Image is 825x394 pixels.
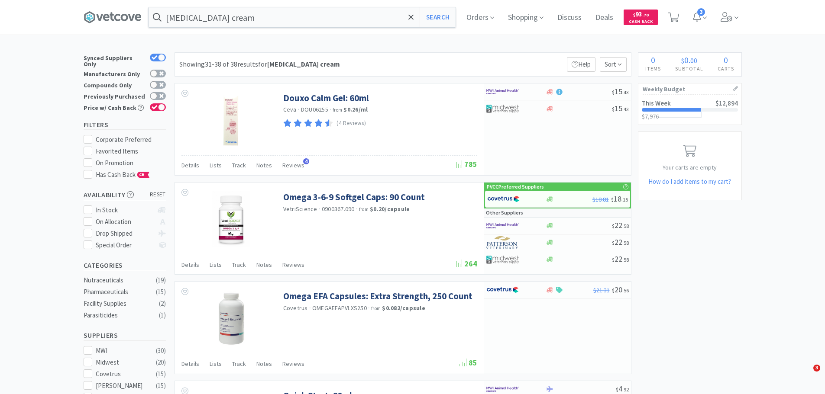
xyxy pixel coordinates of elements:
div: Nutraceuticals [84,275,154,285]
strong: $0.26 / ml [343,106,368,113]
span: Details [181,161,199,169]
p: (4 Reviews) [336,119,366,128]
span: Notes [256,360,272,368]
p: PVCC Preferred Suppliers [487,183,544,191]
div: Price w/ Cash Back [84,103,146,111]
h1: Weekly Budget [643,83,737,95]
span: 4 [303,158,309,164]
span: . 92 [622,386,629,393]
p: Other Suppliers [486,208,523,217]
span: for [258,60,340,68]
span: . 58 [622,240,629,246]
span: $18.81 [592,195,609,203]
span: · [330,106,331,113]
span: $ [612,240,615,246]
div: [PERSON_NAME] [96,381,149,391]
span: Track [232,360,246,368]
div: ( 1 ) [159,310,166,320]
span: 20 [612,285,629,295]
div: Drop Shipped [96,228,153,239]
span: . 15 [621,196,628,203]
div: Facility Supplies [84,298,154,309]
div: Corporate Preferred [96,135,166,145]
span: Reviews [282,360,304,368]
strong: [MEDICAL_DATA] cream [267,60,340,68]
span: 93 [633,10,649,18]
span: $ [616,386,618,393]
span: 22 [612,220,629,230]
div: . [668,56,711,64]
span: Lists [210,261,222,269]
a: Covetrus [283,304,308,312]
img: c9b638e5dd4c4f83827b90f8e62a9e4b_542590.png [216,290,247,346]
span: · [298,106,300,113]
a: Omega EFA Capsules: Extra Strength, 250 Count [283,290,472,302]
span: . 58 [622,256,629,263]
a: Ceva [283,106,297,113]
span: Sort [600,57,627,72]
span: 22 [612,254,629,264]
img: 77fca1acd8b6420a9015268ca798ef17_1.png [487,192,520,205]
div: ( 15 ) [156,381,166,391]
span: $ [611,196,614,203]
span: $ [612,106,615,112]
span: $ [612,287,615,294]
div: Favorited Items [96,146,166,157]
span: . 58 [622,223,629,229]
img: 4dd14cff54a648ac9e977f0c5da9bc2e_5.png [486,253,519,266]
div: Parasiticides [84,310,154,320]
span: . 43 [622,106,629,112]
span: reset [150,190,166,199]
div: Showing 31-38 of 38 results [179,59,340,70]
span: 3 [813,365,820,372]
div: Synced Suppliers Only [84,54,146,67]
span: 3 [697,8,705,16]
div: In Stock [96,205,153,215]
span: 264 [455,259,477,269]
strong: $0.20 / capsule [370,205,410,213]
span: from [359,206,369,212]
a: This Week$12,894$7,976 [638,95,741,125]
div: MWI [96,346,149,356]
img: 77fca1acd8b6420a9015268ca798ef17_1.png [486,283,519,296]
span: 785 [455,159,477,169]
p: Help [567,57,595,72]
div: Covetrus [96,369,149,379]
div: On Allocation [96,217,153,227]
span: from [333,107,342,113]
span: 4 [616,384,629,394]
span: 15 [612,86,629,96]
span: $ [612,223,615,229]
a: $93.70Cash Back [624,6,658,29]
img: 440c30e11380465a949a6cfc6709d235_171105.png [220,92,242,148]
iframe: Intercom live chat [796,365,816,385]
span: 18 [611,194,628,204]
span: $ [612,89,615,96]
span: Details [181,261,199,269]
div: ( 20 ) [156,357,166,368]
span: · [309,304,311,312]
span: 0 [651,54,655,65]
img: f6b2451649754179b5b4e0c70c3f7cb0_2.png [486,219,519,232]
span: Details [181,360,199,368]
a: Discuss [554,14,585,22]
div: Special Order [96,240,153,250]
div: Midwest [96,357,149,368]
span: Lists [210,360,222,368]
span: from [371,305,381,311]
span: · [368,304,370,312]
span: $ [633,12,635,18]
h5: How do I add items to my cart? [638,176,741,187]
span: $7,976 [642,112,659,120]
span: $21.31 [593,286,610,294]
span: . 70 [642,12,649,18]
h4: Subtotal [668,64,711,73]
strong: $0.082 / capsule [382,304,425,312]
div: ( 19 ) [156,275,166,285]
h5: Availability [84,190,166,200]
span: Notes [256,161,272,169]
div: ( 2 ) [159,298,166,309]
span: Track [232,161,246,169]
span: 15 [612,103,629,113]
span: . 56 [622,287,629,294]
